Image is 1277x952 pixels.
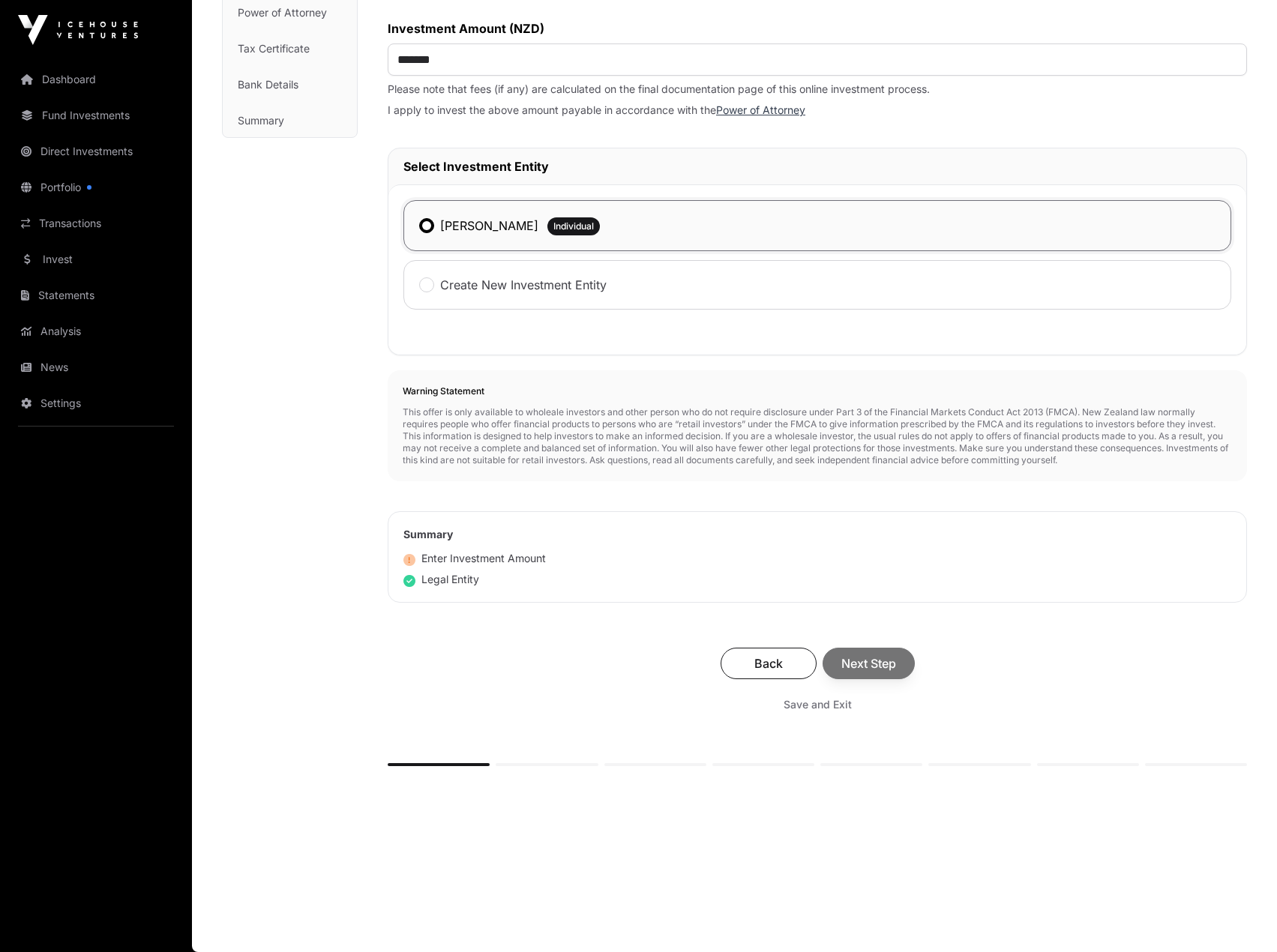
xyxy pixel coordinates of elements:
[403,527,1231,542] h2: Summary
[403,406,1232,466] p: This offer is only available to wholeale investors and other person who do not require disclosure...
[440,276,607,294] label: Create New Investment Entity
[18,15,138,45] img: Icehouse Ventures Logo
[716,103,805,116] a: Power of Attorney
[739,654,798,672] span: Back
[12,351,180,384] a: News
[12,207,180,240] a: Transactions
[1202,880,1277,952] iframe: Chat Widget
[12,63,180,96] a: Dashboard
[388,19,1247,37] label: Investment Amount (NZD)
[403,551,546,566] div: Enter Investment Amount
[766,691,870,718] button: Save and Exit
[388,103,1247,118] p: I apply to invest the above amount payable in accordance with the
[12,135,180,168] a: Direct Investments
[12,279,180,312] a: Statements
[721,648,817,679] button: Back
[12,387,180,420] a: Settings
[12,243,180,276] a: Invest
[12,315,180,348] a: Analysis
[784,697,852,712] span: Save and Exit
[12,171,180,204] a: Portfolio
[403,572,479,587] div: Legal Entity
[440,217,538,235] label: [PERSON_NAME]
[403,385,1232,397] h2: Warning Statement
[553,220,594,232] span: Individual
[12,99,180,132] a: Fund Investments
[388,82,1247,97] p: Please note that fees (if any) are calculated on the final documentation page of this online inve...
[403,157,1231,175] h2: Select Investment Entity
